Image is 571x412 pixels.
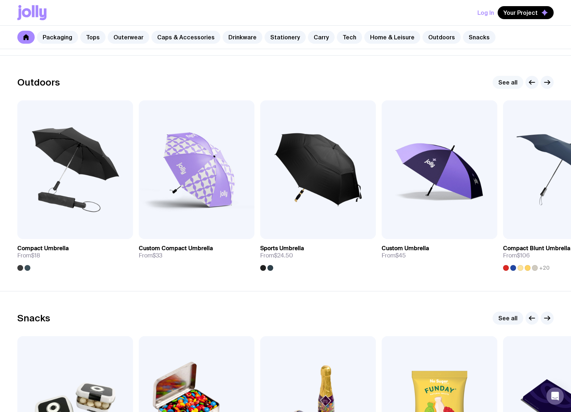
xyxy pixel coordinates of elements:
a: Drinkware [223,31,262,44]
span: $33 [153,252,162,259]
a: Tops [80,31,106,44]
h3: Compact Blunt Umbrella [503,245,570,252]
a: Snacks [463,31,495,44]
a: See all [493,312,523,325]
a: Custom Compact UmbrellaFrom$33 [139,239,254,265]
span: From [139,252,162,259]
span: +20 [539,265,550,271]
span: Your Project [503,9,538,16]
a: Compact UmbrellaFrom$18 [17,239,133,271]
a: Custom UmbrellaFrom$45 [382,239,497,265]
a: Outdoors [422,31,461,44]
a: Outerwear [108,31,149,44]
a: Packaging [37,31,78,44]
span: $24.50 [274,252,293,259]
a: Caps & Accessories [151,31,220,44]
h3: Custom Umbrella [382,245,429,252]
a: See all [493,76,523,89]
h3: Compact Umbrella [17,245,69,252]
span: From [260,252,293,259]
button: Your Project [498,6,554,19]
span: $18 [31,252,40,259]
div: Open Intercom Messenger [546,387,564,405]
span: $45 [395,252,406,259]
a: Home & Leisure [364,31,420,44]
h3: Custom Compact Umbrella [139,245,213,252]
a: Stationery [265,31,306,44]
a: Tech [337,31,362,44]
span: $106 [517,252,530,259]
a: Carry [308,31,335,44]
span: From [17,252,40,259]
h2: Snacks [17,313,50,324]
button: Log In [477,6,494,19]
a: Sports UmbrellaFrom$24.50 [260,239,376,271]
span: From [382,252,406,259]
span: From [503,252,530,259]
h2: Outdoors [17,77,60,88]
h3: Sports Umbrella [260,245,304,252]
